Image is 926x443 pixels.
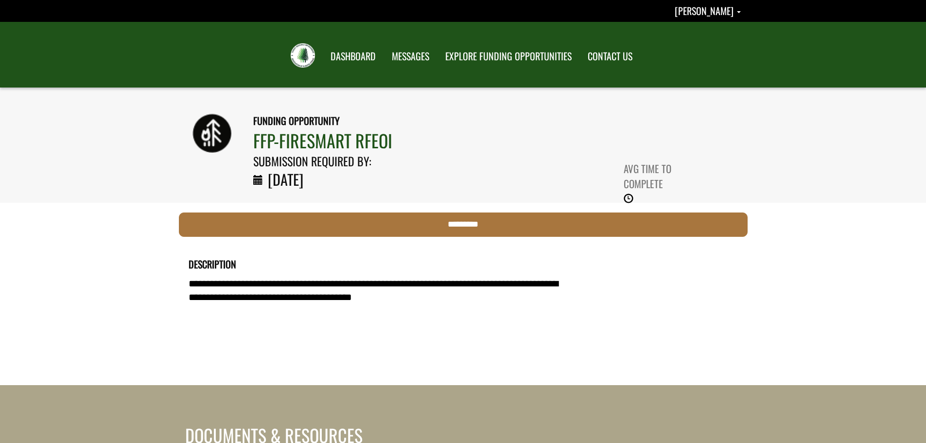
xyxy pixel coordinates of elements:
[580,44,640,69] a: CONTACT US
[253,114,701,128] div: funding opportunity
[323,44,383,69] a: DASHBOARD
[192,114,231,153] img: WRP-1.png
[189,257,236,271] label: Description
[624,161,702,191] div: AVG TIME TO COMPLETE
[384,44,437,69] a: MESSAGES
[291,43,315,68] img: FRIAA Submissions Portal
[675,3,741,18] a: Stacey Carmichael
[186,247,740,375] div: Funding Opportunity Details
[189,274,567,335] textarea: Description
[263,169,303,190] div: [DATE]
[253,153,424,169] div: SUBMISSION REQUIRED BY:
[186,247,740,346] fieldset: DETAILS
[438,44,579,69] a: EXPLORE FUNDING OPPORTUNITIES
[253,128,701,153] div: FFP-FireSmart RFEOI
[675,3,734,18] span: [PERSON_NAME]
[322,41,640,69] nav: Main Navigation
